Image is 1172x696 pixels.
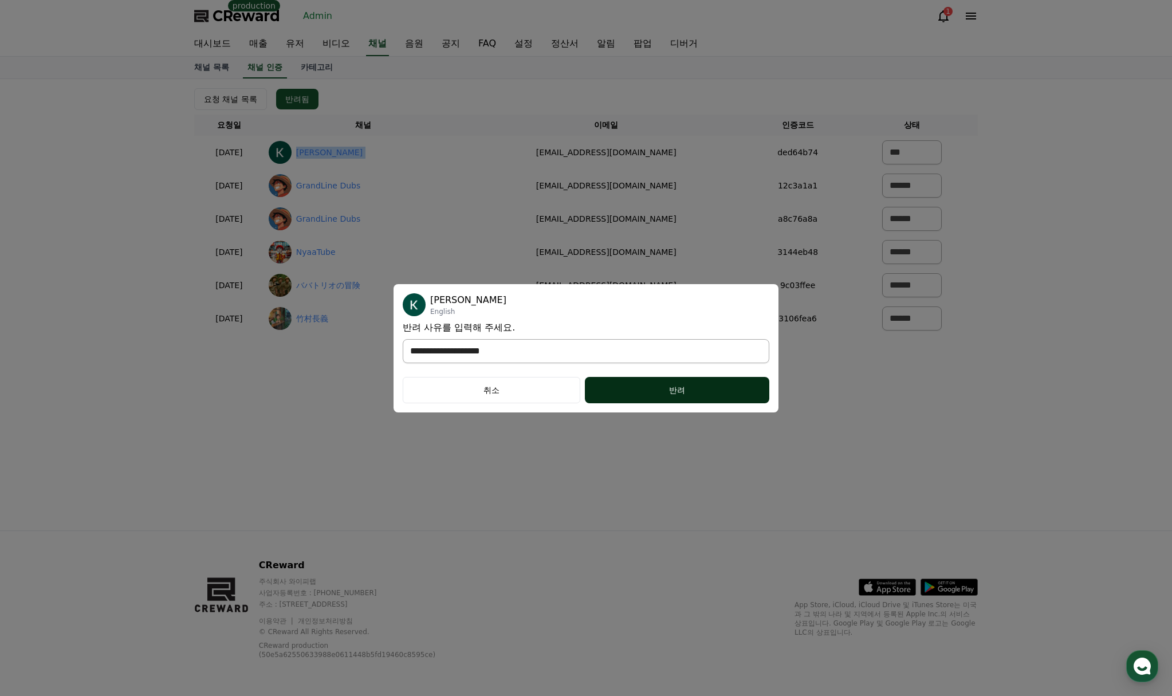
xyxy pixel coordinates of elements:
[148,363,220,392] a: 설정
[403,293,426,316] img: Kingkran Koprasert
[419,384,564,396] div: 취소
[177,380,191,390] span: 설정
[430,307,506,316] span: English
[105,381,119,390] span: 대화
[585,377,769,403] button: 반려
[403,293,769,403] div: 반려 사유를 입력해 주세요.
[3,363,76,392] a: 홈
[394,284,778,412] div: modal
[608,384,746,396] div: 반려
[403,377,580,403] button: 취소
[36,380,43,390] span: 홈
[76,363,148,392] a: 대화
[430,293,506,307] span: [PERSON_NAME]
